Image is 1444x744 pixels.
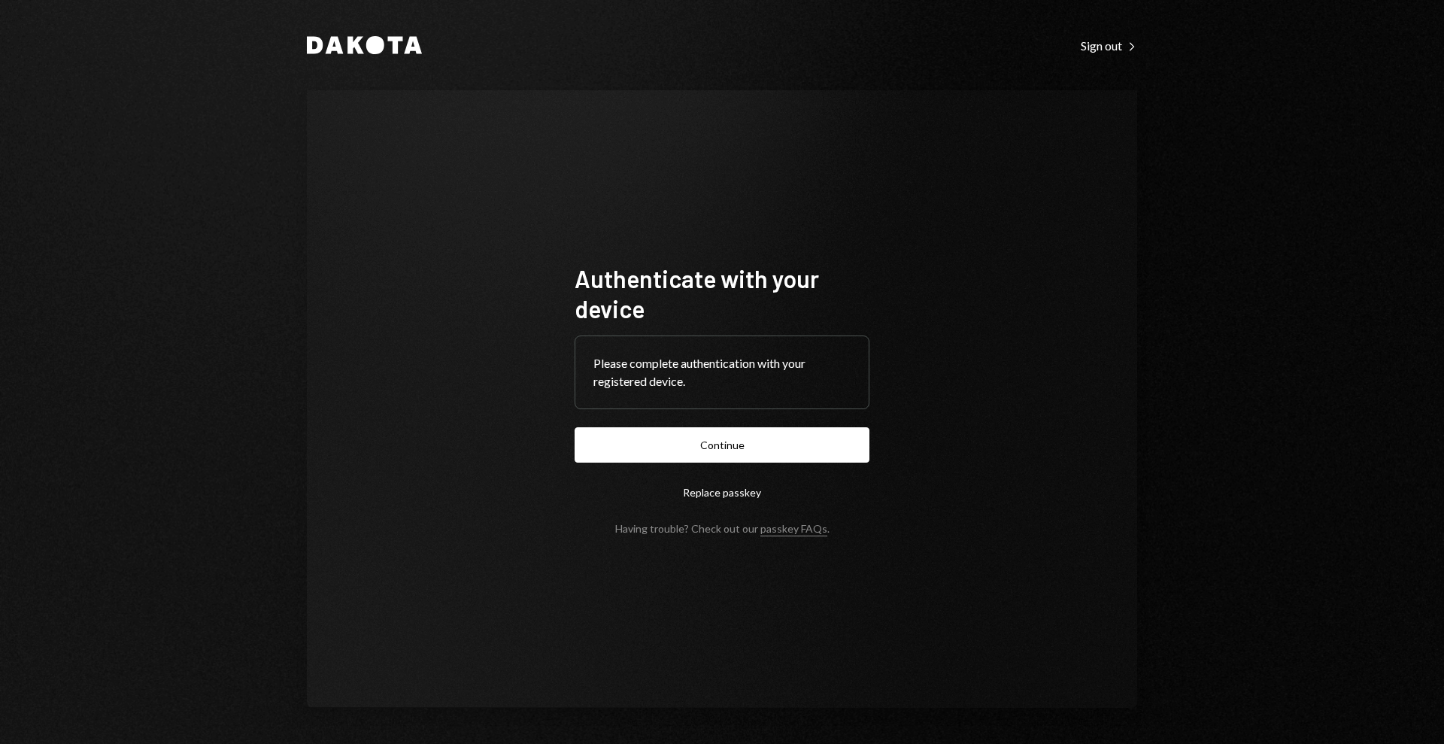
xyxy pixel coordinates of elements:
[575,427,869,463] button: Continue
[615,522,830,535] div: Having trouble? Check out our .
[760,522,827,536] a: passkey FAQs
[1081,38,1137,53] div: Sign out
[575,475,869,510] button: Replace passkey
[575,263,869,323] h1: Authenticate with your device
[593,354,851,390] div: Please complete authentication with your registered device.
[1081,37,1137,53] a: Sign out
